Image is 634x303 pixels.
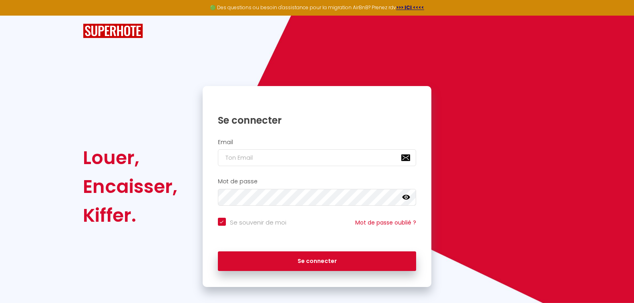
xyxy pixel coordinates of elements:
h2: Email [218,139,417,146]
div: Encaisser, [83,172,177,201]
button: Se connecter [218,251,417,271]
h1: Se connecter [218,114,417,126]
a: Mot de passe oublié ? [355,219,416,227]
div: Louer, [83,143,177,172]
img: SuperHote logo [83,24,143,38]
div: Kiffer. [83,201,177,230]
input: Ton Email [218,149,417,166]
h2: Mot de passe [218,178,417,185]
a: >>> ICI <<<< [396,4,424,11]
